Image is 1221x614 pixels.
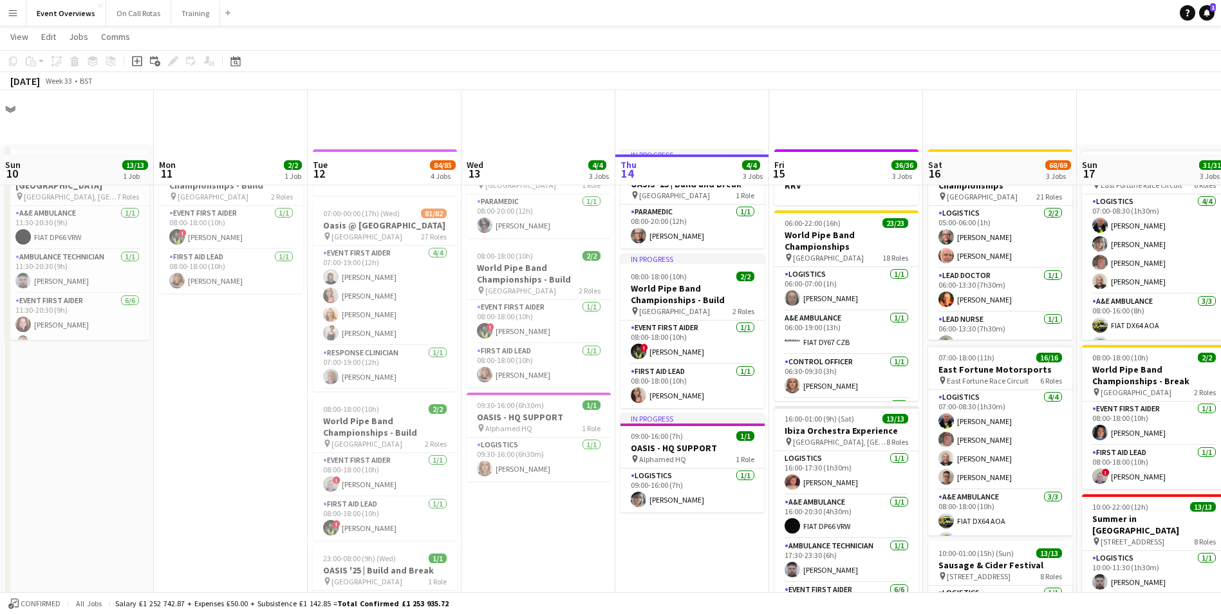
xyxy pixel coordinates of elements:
[428,577,447,586] span: 1 Role
[774,539,918,582] app-card-role: Ambulance Technician1/117:30-23:30 (6h)[PERSON_NAME]
[938,353,994,362] span: 07:00-18:00 (11h)
[1080,166,1097,181] span: 17
[1101,537,1164,546] span: [STREET_ADDRESS]
[639,191,710,200] span: [GEOGRAPHIC_DATA]
[5,28,33,45] a: View
[313,396,457,541] app-job-card: 08:00-18:00 (10h)2/2World Pipe Band Championships - Build [GEOGRAPHIC_DATA]2 RolesEvent First Aid...
[1194,537,1216,546] span: 8 Roles
[465,166,483,181] span: 13
[1036,548,1062,558] span: 13/13
[6,597,62,611] button: Confirmed
[928,490,1072,571] app-card-role: A&E Ambulance3/308:00-18:00 (10h)FIAT DX64 AOAFIAT DX65 AAK
[640,344,648,351] span: !
[159,149,303,293] app-job-card: 08:00-18:00 (10h)2/2World Pipe Band Championships - Build [GEOGRAPHIC_DATA]2 RolesEvent First Aid...
[101,31,130,42] span: Comms
[157,166,176,181] span: 11
[620,149,765,248] app-job-card: In progress08:00-20:00 (12h)1/1OASIS '25 | Build and Break [GEOGRAPHIC_DATA]1 RoleParamedic1/108:...
[774,311,918,355] app-card-role: A&E Ambulance1/106:00-19:00 (13h)FIAT DY67 CZB
[284,171,301,181] div: 1 Job
[323,404,379,414] span: 08:00-18:00 (10h)
[284,160,302,170] span: 2/2
[774,210,918,401] div: 06:00-22:00 (16h)23/23World Pipe Band Championships [GEOGRAPHIC_DATA]18 RolesLogistics1/106:00-07...
[477,251,533,261] span: 08:00-18:00 (10h)
[467,243,611,387] app-job-card: 08:00-18:00 (10h)2/2World Pipe Band Championships - Build [GEOGRAPHIC_DATA]2 RolesEvent First Aid...
[579,286,601,295] span: 2 Roles
[313,149,457,196] app-job-card: LI WFH
[882,414,908,423] span: 13/13
[178,192,248,201] span: [GEOGRAPHIC_DATA]
[743,171,763,181] div: 3 Jobs
[736,191,754,200] span: 1 Role
[620,205,765,248] app-card-role: Paramedic1/108:00-20:00 (12h)[PERSON_NAME]
[928,345,1072,535] div: 07:00-18:00 (11h)16/16East Fortune Motorsports East Fortune Race Circuit6 RolesLogistics4/407:00-...
[1045,160,1071,170] span: 68/69
[882,253,908,263] span: 18 Roles
[886,437,908,447] span: 8 Roles
[631,272,687,281] span: 08:00-18:00 (10h)
[947,572,1011,581] span: [STREET_ADDRESS]
[589,171,609,181] div: 3 Jobs
[333,476,340,484] span: !
[5,159,21,171] span: Sun
[1040,376,1062,386] span: 6 Roles
[313,346,457,389] app-card-role: Response Clinician1/107:00-19:00 (12h)[PERSON_NAME]
[487,323,494,331] span: !
[485,423,532,433] span: Alphamed HQ
[311,166,328,181] span: 12
[772,166,785,181] span: 15
[774,398,918,479] app-card-role: Event First Aider3/3
[1198,353,1216,362] span: 2/2
[1082,159,1097,171] span: Sun
[3,166,21,181] span: 10
[467,344,611,387] app-card-role: First Aid Lead1/108:00-18:00 (10h)[PERSON_NAME]
[429,554,447,563] span: 1/1
[736,272,754,281] span: 2/2
[1092,353,1148,362] span: 08:00-18:00 (10h)
[69,31,88,42] span: Jobs
[10,75,40,88] div: [DATE]
[333,520,340,528] span: !
[10,31,28,42] span: View
[425,439,447,449] span: 2 Roles
[467,300,611,344] app-card-role: Event First Aider1/108:00-18:00 (10h)![PERSON_NAME]
[171,1,220,26] button: Training
[467,393,611,481] app-job-card: 09:30-16:00 (6h30m)1/1OASIS - HQ SUPPORT Alphamed HQ1 RoleLogistics1/109:30-16:00 (6h30m)[PERSON_...
[313,201,457,391] app-job-card: 07:00-00:00 (17h) (Wed)81/82Oasis @ [GEOGRAPHIC_DATA] [GEOGRAPHIC_DATA]27 RolesEvent First Aider4...
[5,293,149,431] app-card-role: Event First Aider6/611:30-20:30 (9h)[PERSON_NAME][PERSON_NAME]
[732,306,754,316] span: 2 Roles
[1102,469,1110,476] span: !
[1092,502,1148,512] span: 10:00-22:00 (12h)
[313,453,457,497] app-card-role: Event First Aider1/108:00-18:00 (10h)![PERSON_NAME]
[337,599,449,608] span: Total Confirmed £1 253 935.72
[5,149,149,340] div: 11:30-23:00 (11h30m)13/13Summer in [GEOGRAPHIC_DATA] [GEOGRAPHIC_DATA], [GEOGRAPHIC_DATA]7 RolesA...
[774,495,918,539] app-card-role: A&E Ambulance1/116:00-20:30 (4h30m)FIAT DP66 VRW
[467,194,611,238] app-card-role: Paramedic1/108:00-20:00 (12h)[PERSON_NAME]
[331,232,402,241] span: [GEOGRAPHIC_DATA]
[620,283,765,306] h3: World Pipe Band Championships - Build
[938,548,1014,558] span: 10:00-01:00 (15h) (Sun)
[947,376,1029,386] span: East Fortune Race Circuit
[928,559,1072,571] h3: Sausage & Cider Festival
[123,171,147,181] div: 1 Job
[106,1,171,26] button: On Call Rotas
[583,400,601,410] span: 1/1
[24,192,117,201] span: [GEOGRAPHIC_DATA], [GEOGRAPHIC_DATA]
[620,413,765,512] div: In progress09:00-16:00 (7h)1/1OASIS - HQ SUPPORT Alphamed HQ1 RoleLogistics1/109:00-16:00 (7h)[PE...
[736,454,754,464] span: 1 Role
[785,414,854,423] span: 16:00-01:00 (9h) (Sat)
[620,254,765,408] app-job-card: In progress08:00-18:00 (10h)2/2World Pipe Band Championships - Build [GEOGRAPHIC_DATA]2 RolesEven...
[1210,3,1216,12] span: 1
[928,268,1072,312] app-card-role: Lead Doctor1/106:00-13:30 (7h30m)[PERSON_NAME]
[42,76,75,86] span: Week 33
[421,209,447,218] span: 81/82
[467,159,483,171] span: Wed
[774,355,918,398] app-card-role: Control Officer1/106:30-09:30 (3h)[PERSON_NAME]
[928,390,1072,490] app-card-role: Logistics4/407:00-08:30 (1h30m)[PERSON_NAME][PERSON_NAME][PERSON_NAME][PERSON_NAME]
[620,254,765,264] div: In progress
[774,149,918,205] app-job-card: [PERSON_NAME] TO COLLECT RRV
[926,166,942,181] span: 16
[467,411,611,423] h3: OASIS - HQ SUPPORT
